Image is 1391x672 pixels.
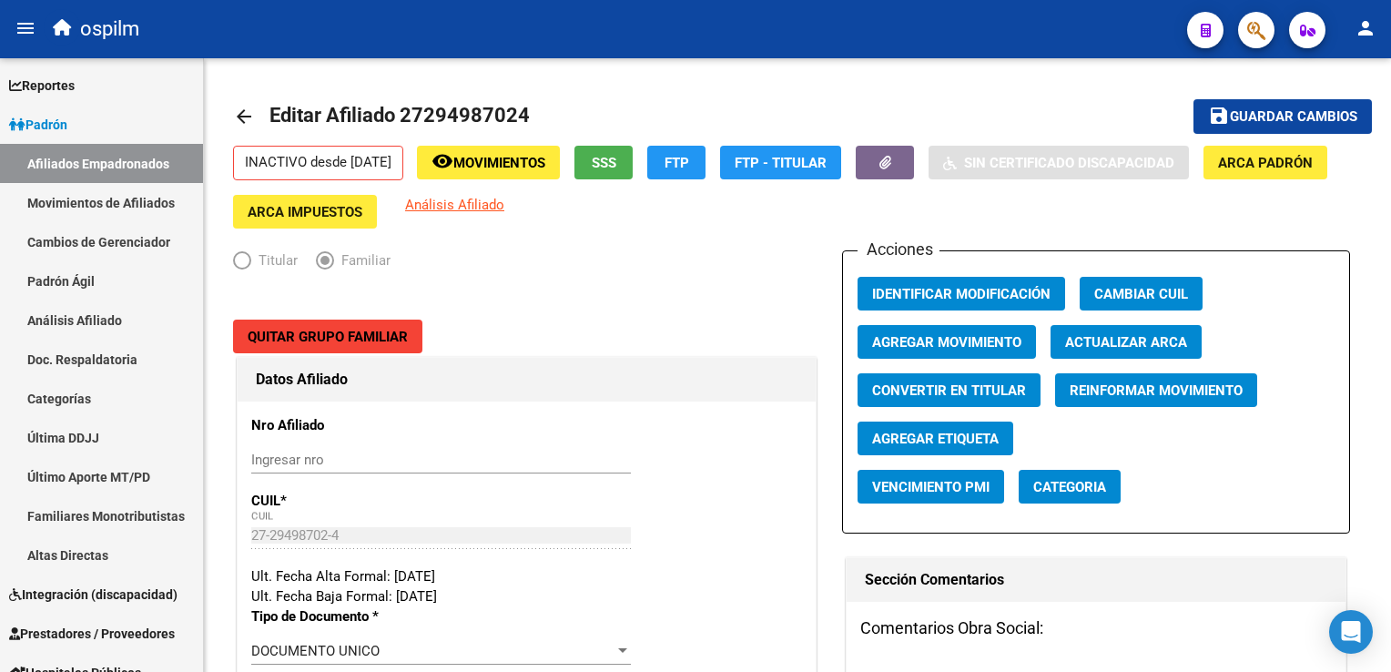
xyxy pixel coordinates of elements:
[1203,146,1327,179] button: ARCA Padrón
[334,250,391,270] span: Familiar
[432,150,453,172] mat-icon: remove_red_eye
[1208,105,1230,127] mat-icon: save
[233,106,255,127] mat-icon: arrow_back
[256,365,797,394] h1: Datos Afiliado
[233,146,403,180] p: INACTIVO desde [DATE]
[417,146,560,179] button: Movimientos
[251,643,380,659] span: DOCUMENTO UNICO
[858,373,1041,407] button: Convertir en Titular
[251,606,416,626] p: Tipo de Documento *
[1329,610,1373,654] div: Open Intercom Messenger
[592,155,616,171] span: SSS
[251,586,802,606] div: Ult. Fecha Baja Formal: [DATE]
[1055,373,1257,407] button: Reinformar Movimiento
[858,325,1036,359] button: Agregar Movimiento
[858,237,939,262] h3: Acciones
[233,320,422,353] button: Quitar Grupo Familiar
[929,146,1189,179] button: Sin Certificado Discapacidad
[251,566,802,586] div: Ult. Fecha Alta Formal: [DATE]
[1065,334,1187,351] span: Actualizar ARCA
[1033,479,1106,495] span: Categoria
[858,422,1013,455] button: Agregar Etiqueta
[248,204,362,220] span: ARCA Impuestos
[1070,382,1243,399] span: Reinformar Movimiento
[1019,470,1121,504] button: Categoria
[1230,109,1357,126] span: Guardar cambios
[665,155,689,171] span: FTP
[865,565,1327,595] h1: Sección Comentarios
[872,479,990,495] span: Vencimiento PMI
[233,195,377,229] button: ARCA Impuestos
[964,155,1174,171] span: Sin Certificado Discapacidad
[9,585,178,605] span: Integración (discapacidad)
[872,431,999,447] span: Agregar Etiqueta
[80,9,139,49] span: ospilm
[1094,286,1188,302] span: Cambiar CUIL
[251,250,298,270] span: Titular
[1193,99,1372,133] button: Guardar cambios
[251,491,416,511] p: CUIL
[251,415,416,435] p: Nro Afiliado
[453,155,545,171] span: Movimientos
[248,329,408,345] span: Quitar Grupo Familiar
[720,146,841,179] button: FTP - Titular
[9,624,175,644] span: Prestadores / Proveedores
[269,104,530,127] span: Editar Afiliado 27294987024
[405,197,504,213] span: Análisis Afiliado
[9,76,75,96] span: Reportes
[233,256,409,272] mat-radio-group: Elija una opción
[872,334,1021,351] span: Agregar Movimiento
[1355,17,1376,39] mat-icon: person
[574,146,633,179] button: SSS
[1051,325,1202,359] button: Actualizar ARCA
[647,146,706,179] button: FTP
[1218,155,1313,171] span: ARCA Padrón
[735,155,827,171] span: FTP - Titular
[872,382,1026,399] span: Convertir en Titular
[9,115,67,135] span: Padrón
[15,17,36,39] mat-icon: menu
[858,470,1004,504] button: Vencimiento PMI
[860,616,1332,641] h3: Comentarios Obra Social:
[1080,277,1203,311] button: Cambiar CUIL
[872,286,1051,302] span: Identificar Modificación
[858,277,1065,311] button: Identificar Modificación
